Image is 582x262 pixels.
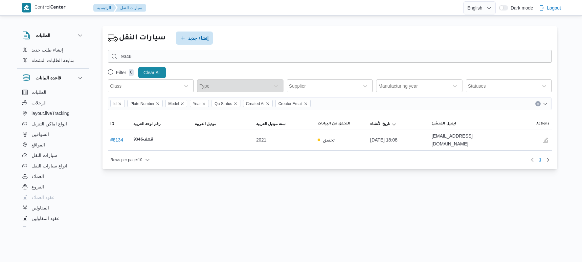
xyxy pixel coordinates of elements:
button: سيارات النقل [20,150,87,161]
span: الفروع [32,183,44,191]
button: Open list of options [543,101,548,106]
button: Clear input [535,101,541,106]
span: اجهزة التليفون [32,225,59,233]
button: سنة موديل العربية [254,119,315,129]
span: عقود المقاولين [32,214,59,222]
span: سيارات النقل [32,151,57,159]
button: Remove Created At from selection in this group [266,102,270,106]
button: العملاء [20,171,87,182]
button: Clear All [138,67,166,78]
span: Created At [246,100,265,107]
input: Search... [108,50,552,63]
span: انواع سيارات النقل [32,162,67,170]
button: Remove Id from selection in this group [118,102,122,106]
button: الرئيسيه [93,4,116,12]
span: إنشاء طلب جديد [32,46,63,54]
span: Actions [536,121,549,126]
button: #8134 [110,137,123,142]
span: رقم لوحة العربية [133,121,161,126]
span: Rows per page : 10 [110,156,142,164]
span: إنشاء جديد [188,34,209,42]
span: السواقين [32,130,49,138]
div: Statuses [468,83,486,89]
button: انواع اماكن التنزيل [20,119,87,129]
button: عقود العملاء [20,192,87,203]
button: Remove Plate Number from selection in this group [156,102,160,106]
div: Supplier [289,83,306,89]
span: سنة موديل العربية [256,121,285,126]
button: Remove Creator Email from selection in this group [304,102,308,106]
b: Center [50,5,66,11]
button: رقم لوحة العربية [131,119,192,129]
span: Model [168,100,179,107]
span: Qa Status [212,100,240,107]
button: الطلبات [20,87,87,98]
button: Remove Qa Status from selection in this group [234,102,237,106]
p: تحقيق [323,136,335,144]
span: متابعة الطلبات النشطة [32,56,75,64]
button: إنشاء جديد [176,32,213,45]
button: المواقع [20,140,87,150]
span: الطلبات [32,88,46,96]
span: تاريخ الأنشاء; Sorted in descending order [370,121,390,126]
button: إنشاء طلب جديد [20,45,87,55]
span: Year [193,100,201,107]
button: الفروع [20,182,87,192]
button: Logout [536,1,564,14]
button: السواقين [20,129,87,140]
button: موديل العربية [192,119,254,129]
span: Id [110,100,125,107]
span: التحقق من البيانات [318,121,350,126]
h3: قاعدة البيانات [35,74,61,82]
button: Next page [544,156,552,164]
button: Previous page [528,156,536,164]
div: Manufacturing year [378,83,418,89]
span: [DATE] 18:08 [370,136,397,144]
span: Id [113,100,117,107]
button: الرحلات [20,98,87,108]
button: الطلبات [22,32,84,39]
button: المقاولين [20,203,87,213]
button: ID [108,119,131,129]
button: Rows per page:10 [108,156,153,164]
button: متابعة الطلبات النشطة [20,55,87,66]
button: انواع سيارات النقل [20,161,87,171]
span: ايميل المنشئ [432,121,456,126]
button: layout.liveTracking [20,108,87,119]
div: قاعدة البيانات [17,87,89,229]
span: Dark mode [508,5,533,11]
span: 1 [539,156,541,164]
h3: الطلبات [35,32,50,39]
span: Year [190,100,209,107]
div: Class [110,83,122,89]
span: Qa Status [214,100,232,107]
button: Page 1 of 1 [536,156,544,164]
button: تاريخ الأنشاءSorted in descending order [368,119,429,129]
h2: سيارات النقل [119,33,166,44]
span: 2021 [256,136,266,144]
span: عقود العملاء [32,193,55,201]
p: Filter [116,70,126,75]
span: المواقع [32,141,45,149]
span: العملاء [32,172,44,180]
span: [EMAIL_ADDRESS][DOMAIN_NAME] [432,132,488,148]
span: الرحلات [32,99,47,107]
div: الطلبات [17,45,89,68]
span: Creator Email [275,100,310,107]
svg: Sorted in descending order [392,121,397,126]
button: سيارات النقل [115,4,146,12]
span: انواع اماكن التنزيل [32,120,67,128]
p: 0 [129,69,134,76]
span: Logout [547,4,561,12]
button: Remove Year from selection in this group [202,102,206,106]
span: layout.liveTracking [32,109,69,117]
span: Creator Email [278,100,302,107]
button: قاعدة البيانات [22,74,84,82]
button: Remove Model from selection in this group [180,102,184,106]
b: قهف9346 [133,136,153,144]
span: Created At [243,100,273,107]
span: Model [165,100,187,107]
button: اجهزة التليفون [20,224,87,234]
span: موديل العربية [195,121,216,126]
span: ID [110,121,114,126]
